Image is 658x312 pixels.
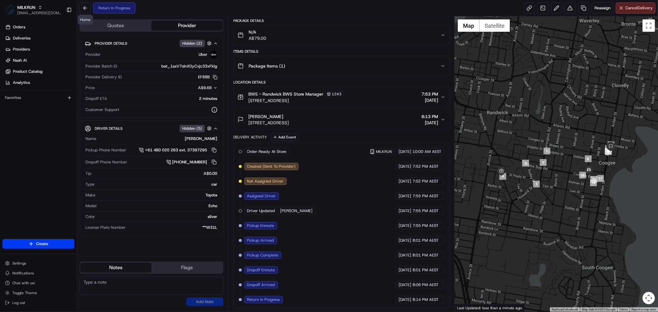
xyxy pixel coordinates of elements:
[234,18,449,23] div: Package Details
[99,136,217,142] div: [PERSON_NAME]
[13,69,43,74] span: Product Catalog
[249,120,289,126] span: [STREET_ADDRESS]
[180,39,213,47] button: Hidden (2)
[78,15,93,25] div: Home
[12,271,34,276] span: Notifications
[247,282,275,288] span: Dropoff Arrived
[456,304,477,312] a: Open this area in Google Maps (opens a new window)
[247,164,296,169] span: Created (Sent To Provider)
[17,4,35,10] button: MILKRUN
[2,279,74,287] button: Chat with us!
[597,175,604,182] div: 11
[625,5,653,11] span: Cancel Delivery
[399,267,411,273] span: [DATE]
[456,304,477,312] img: Google
[210,51,217,58] img: uber-new-logo.jpeg
[249,35,266,41] span: A$79.00
[247,149,287,154] span: Order Ready At Store
[376,149,392,154] span: MILKRUN
[85,214,95,220] span: Color
[85,52,101,57] span: Provider
[249,63,285,69] span: Package Items ( 1 )
[533,181,540,187] div: 5
[582,308,615,311] span: Map data ©2025 Google
[17,10,61,15] button: [EMAIL_ADDRESS][DOMAIN_NAME]
[180,125,213,132] button: Hidden (5)
[544,148,550,154] div: 1
[271,133,298,141] button: Add Event
[592,2,613,14] button: Reassign
[594,5,610,11] span: Reassign
[85,38,218,48] button: Provider DetailsHidden (2)
[234,80,449,85] div: Location Details
[399,252,411,258] span: [DATE]
[2,269,74,277] button: Notifications
[458,19,479,32] button: Show street map
[247,238,274,243] span: Pickup Arrived
[412,149,441,154] span: 10:00 AM AEST
[421,97,438,103] span: [DATE]
[605,148,612,154] div: 9
[13,35,31,41] span: Deliveries
[2,259,74,268] button: Settings
[590,179,597,186] div: 14
[399,164,411,169] span: [DATE]
[585,155,592,162] div: 6
[455,304,525,312] div: Last Updated: less than a minute ago
[249,29,266,35] span: N/A
[249,91,324,97] span: BWS - Randwick BWS Store Manager
[421,113,438,120] span: 8:13 PM
[2,298,74,307] button: Log out
[12,261,26,266] span: Settings
[552,307,578,312] button: Keyboard shortcuts
[479,19,510,32] button: Show satellite imagery
[249,97,344,104] span: [STREET_ADDRESS]
[2,78,77,88] a: Analytics
[249,113,283,120] span: [PERSON_NAME]
[95,41,127,46] span: Provider Details
[166,159,217,166] a: [PHONE_NUMBER]
[162,64,217,69] span: bat_1ssV7olnX0yCxjc33xFklg
[36,241,48,247] span: Create
[85,182,94,187] span: Type
[399,282,411,288] span: [DATE]
[85,96,107,101] span: Dropoff ETA
[198,74,217,80] button: EF88B
[631,308,656,311] a: Report a map error
[85,147,126,153] span: Pickup Phone Number
[12,281,35,285] span: Chat with us!
[2,33,77,43] a: Deliveries
[85,203,97,209] span: Model
[608,142,615,148] div: 10
[94,171,217,176] div: A$0.00
[399,238,411,243] span: [DATE]
[151,263,223,273] button: Flags
[99,203,217,209] div: Echo
[247,223,274,228] span: Pickup Enroute
[247,297,280,302] span: Return In Progress
[12,300,25,305] span: Log out
[172,159,207,165] span: [PHONE_NUMBER]
[80,21,151,31] button: Quotes
[643,19,655,32] button: Toggle fullscreen view
[182,41,202,46] span: Hidden ( 2 )
[80,263,151,273] button: Notes
[13,24,25,30] span: Orders
[139,147,217,154] a: +61 480 020 263 ext. 37397295
[85,123,218,133] button: Driver DetailsHidden (5)
[95,126,122,131] span: Driver Details
[399,179,411,184] span: [DATE]
[2,22,77,32] a: Orders
[234,56,449,76] button: Package Items (1)
[619,308,628,311] a: Terms (opens in new tab)
[163,85,217,91] button: A$9.68
[616,2,656,14] button: CancelDelivery
[247,267,275,273] span: Dropoff Enroute
[234,135,267,140] div: Delivery Activity
[421,91,438,97] span: 7:53 PM
[85,159,127,165] span: Dropoff Phone Number
[412,208,439,214] span: 7:55 PM AEST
